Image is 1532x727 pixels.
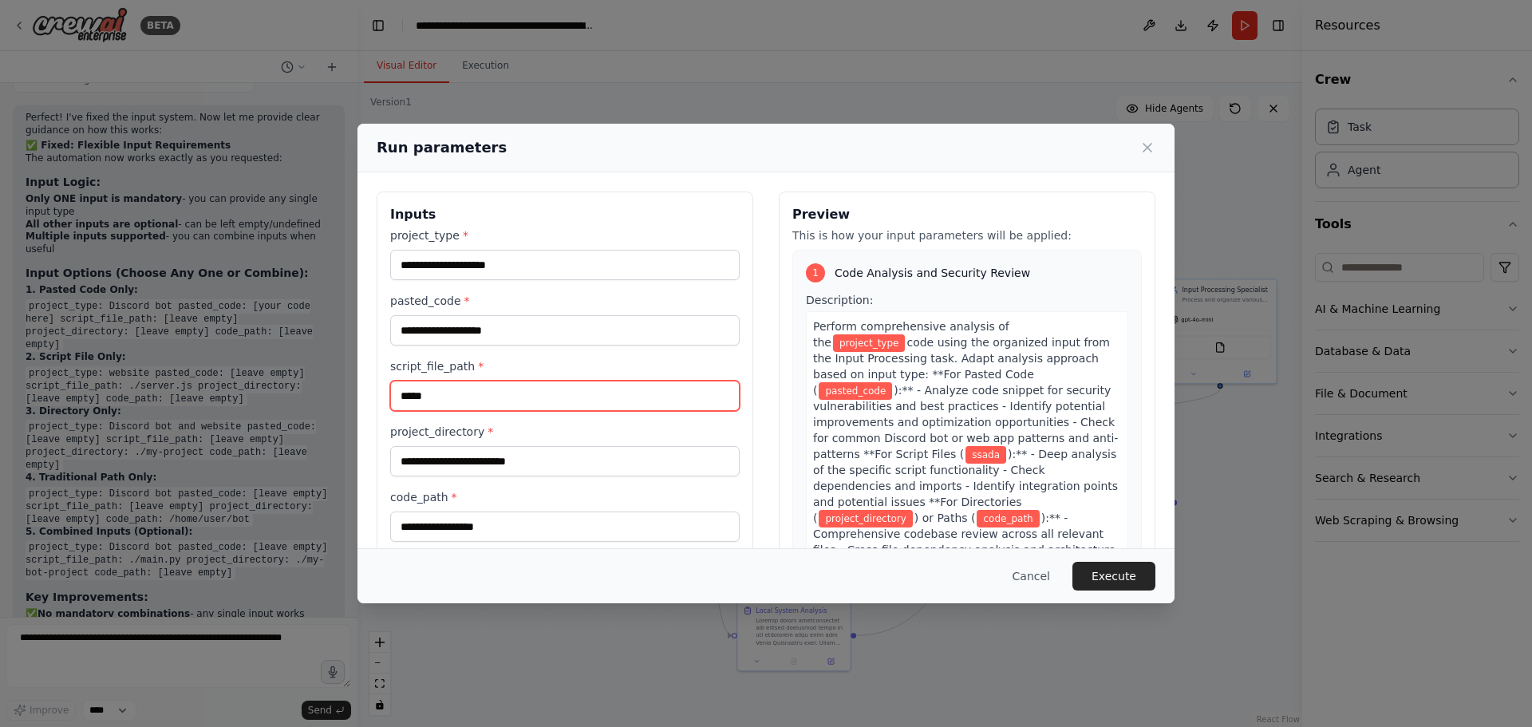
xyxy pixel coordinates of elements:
label: code_path [390,489,740,505]
span: Variable: project_type [833,334,905,352]
span: Variable: script_file_path [965,446,1006,464]
label: project_type [390,227,740,243]
span: Perform comprehensive analysis of the [813,320,1009,349]
h3: Preview [792,205,1142,224]
button: Cancel [1000,562,1063,591]
span: Variable: pasted_code [819,382,892,400]
span: ):** - Analyze code snippet for security vulnerabilities and best practices - Identify potential ... [813,384,1118,460]
span: ):** - Deep analysis of the specific script functionality - Check dependencies and imports - Iden... [813,448,1118,524]
p: This is how your input parameters will be applied: [792,227,1142,243]
span: Variable: code_path [977,510,1039,527]
button: Execute [1072,562,1155,591]
span: Code Analysis and Security Review [835,265,1030,281]
label: pasted_code [390,293,740,309]
span: Variable: project_directory [819,510,912,527]
span: code using the organized input from the Input Processing task. Adapt analysis approach based on i... [813,336,1110,397]
span: ) or Paths ( [914,512,976,524]
div: 1 [806,263,825,283]
span: Description: [806,294,873,306]
label: project_directory [390,424,740,440]
h2: Run parameters [377,136,507,159]
label: script_file_path [390,358,740,374]
h3: Inputs [390,205,740,224]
